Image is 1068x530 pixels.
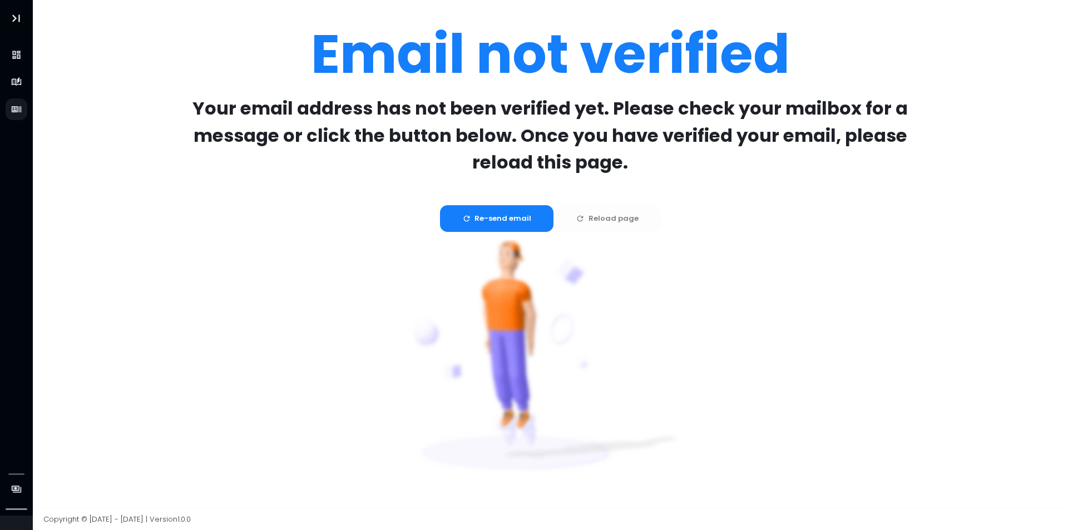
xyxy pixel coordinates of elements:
[311,14,790,95] div: Email not verified
[440,205,554,232] button: Re-send email
[189,95,912,176] div: Your email address has not been verified yet. Please check your mailbox for a message or click th...
[553,205,661,232] button: Reload page
[43,514,191,524] span: Copyright © [DATE] - [DATE] | Version 1.0.0
[413,240,688,505] img: Humans
[6,8,27,29] button: Toggle Aside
